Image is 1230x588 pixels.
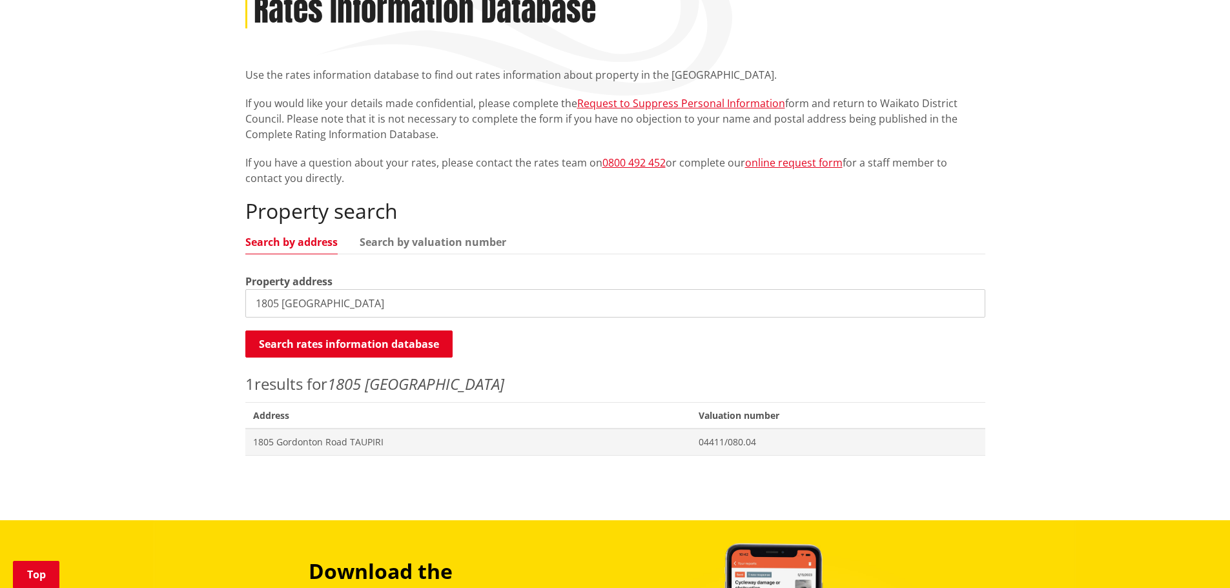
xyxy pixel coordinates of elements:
[327,373,504,394] em: 1805 [GEOGRAPHIC_DATA]
[245,237,338,247] a: Search by address
[13,561,59,588] a: Top
[245,402,692,429] span: Address
[745,156,843,170] a: online request form
[245,330,453,358] button: Search rates information database
[245,67,985,83] p: Use the rates information database to find out rates information about property in the [GEOGRAPHI...
[253,436,684,449] span: 1805 Gordonton Road TAUPIRI
[245,429,985,455] a: 1805 Gordonton Road TAUPIRI 04411/080.04
[691,402,985,429] span: Valuation number
[245,372,985,396] p: results for
[245,373,254,394] span: 1
[245,199,985,223] h2: Property search
[1171,534,1217,580] iframe: Messenger Launcher
[245,155,985,186] p: If you have a question about your rates, please contact the rates team on or complete our for a s...
[577,96,785,110] a: Request to Suppress Personal Information
[245,96,985,142] p: If you would like your details made confidential, please complete the form and return to Waikato ...
[245,289,985,318] input: e.g. Duke Street NGARUAWAHIA
[602,156,666,170] a: 0800 492 452
[360,237,506,247] a: Search by valuation number
[245,274,333,289] label: Property address
[699,436,977,449] span: 04411/080.04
